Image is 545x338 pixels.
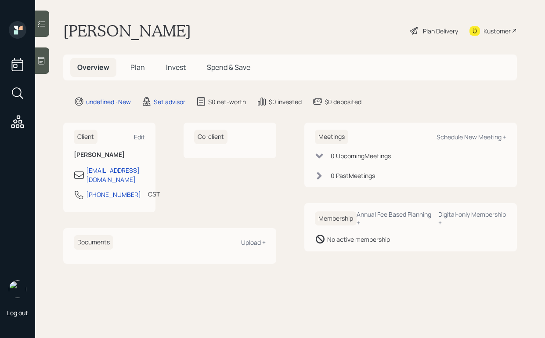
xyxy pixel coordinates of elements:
span: Plan [130,62,145,72]
div: Log out [7,309,28,317]
h6: [PERSON_NAME] [74,151,145,159]
h6: Client [74,130,97,144]
h6: Membership [315,211,357,226]
div: 0 Past Meeting s [331,171,375,180]
div: $0 invested [269,97,302,106]
h6: Co-client [194,130,227,144]
span: Invest [166,62,186,72]
div: Kustomer [484,26,511,36]
span: Overview [77,62,109,72]
div: Schedule New Meeting + [437,133,506,141]
div: $0 net-worth [208,97,246,106]
h1: [PERSON_NAME] [63,21,191,40]
div: [PHONE_NUMBER] [86,190,141,199]
div: Set advisor [154,97,185,106]
div: Upload + [241,238,266,247]
img: robby-grisanti-headshot.png [9,280,26,298]
span: Spend & Save [207,62,250,72]
div: Edit [134,133,145,141]
h6: Meetings [315,130,348,144]
h6: Documents [74,235,113,250]
div: [EMAIL_ADDRESS][DOMAIN_NAME] [86,166,145,184]
div: Annual Fee Based Planning + [357,210,431,227]
div: undefined · New [86,97,131,106]
div: Digital-only Membership + [438,210,506,227]
div: 0 Upcoming Meeting s [331,151,391,160]
div: Plan Delivery [423,26,458,36]
div: No active membership [327,235,390,244]
div: CST [148,189,160,199]
div: $0 deposited [325,97,361,106]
